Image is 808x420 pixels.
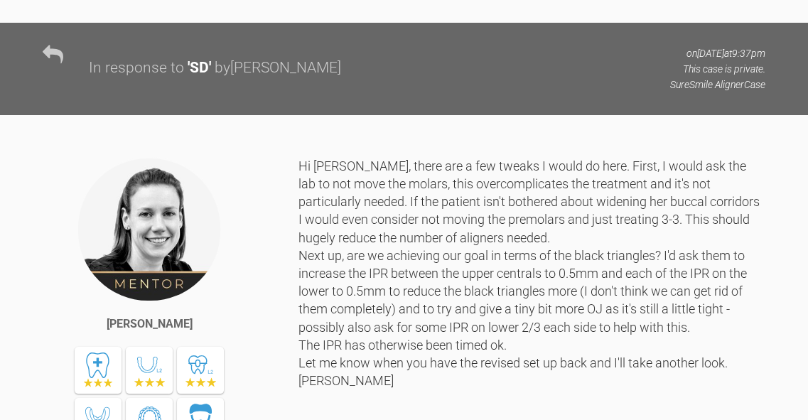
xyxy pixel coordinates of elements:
div: [PERSON_NAME] [107,315,193,333]
div: In response to [89,56,184,80]
p: SureSmile Aligner Case [670,77,765,92]
div: ' SD ' [188,56,211,80]
img: Kelly Toft [77,157,222,302]
div: by [PERSON_NAME] [215,56,341,80]
p: on [DATE] at 9:37pm [670,45,765,61]
p: This case is private. [670,61,765,77]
